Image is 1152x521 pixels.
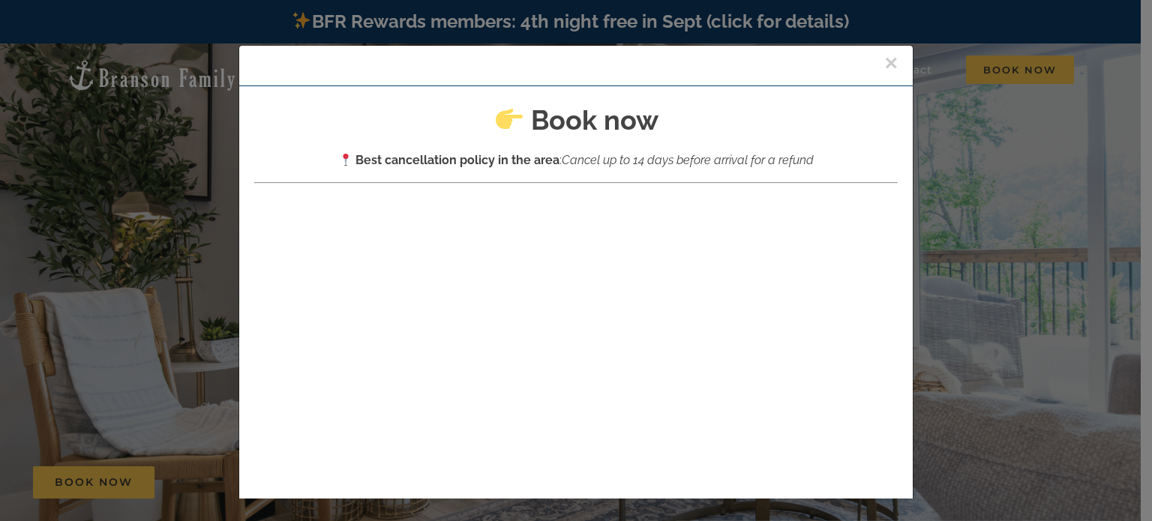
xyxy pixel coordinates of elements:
[340,154,352,166] img: 📍
[562,153,814,167] em: Cancel up to 14 days before arrival for a refund
[884,52,898,74] button: Close
[254,151,898,170] p: :
[531,104,658,136] strong: Book now
[355,153,559,167] strong: Best cancellation policy in the area
[496,106,523,133] img: 👉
